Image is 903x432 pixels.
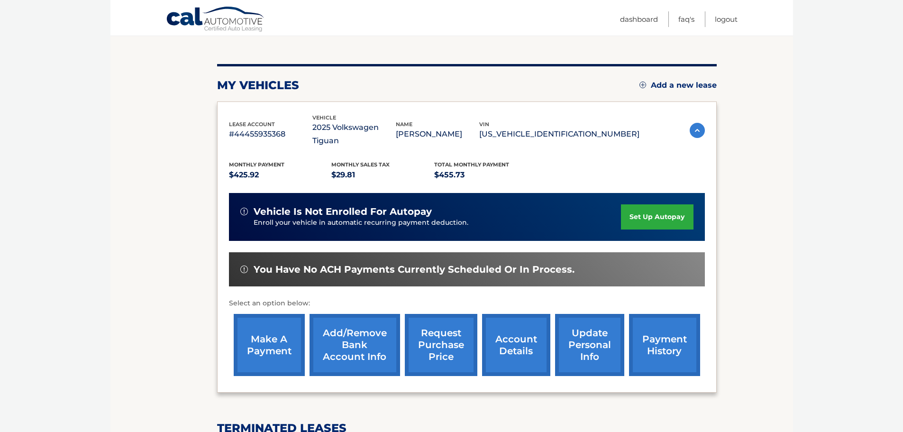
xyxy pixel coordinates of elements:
[555,314,624,376] a: update personal info
[234,314,305,376] a: make a payment
[678,11,694,27] a: FAQ's
[331,161,390,168] span: Monthly sales Tax
[229,161,284,168] span: Monthly Payment
[229,121,275,128] span: lease account
[312,114,336,121] span: vehicle
[434,168,537,182] p: $455.73
[240,208,248,215] img: alert-white.svg
[690,123,705,138] img: accordion-active.svg
[331,168,434,182] p: $29.81
[254,206,432,218] span: vehicle is not enrolled for autopay
[396,128,479,141] p: [PERSON_NAME]
[240,266,248,273] img: alert-white.svg
[217,78,299,92] h2: my vehicles
[479,128,639,141] p: [US_VEHICLE_IDENTIFICATION_NUMBER]
[254,264,575,276] span: You have no ACH payments currently scheduled or in process.
[405,314,477,376] a: request purchase price
[229,168,332,182] p: $425.92
[620,11,658,27] a: Dashboard
[229,298,705,309] p: Select an option below:
[229,128,312,141] p: #44455935368
[482,314,550,376] a: account details
[396,121,412,128] span: name
[629,314,700,376] a: payment history
[639,81,717,90] a: Add a new lease
[479,121,489,128] span: vin
[639,82,646,88] img: add.svg
[310,314,400,376] a: Add/Remove bank account info
[621,204,693,230] a: set up autopay
[254,218,621,228] p: Enroll your vehicle in automatic recurring payment deduction.
[166,6,265,34] a: Cal Automotive
[312,121,396,147] p: 2025 Volkswagen Tiguan
[434,161,509,168] span: Total Monthly Payment
[715,11,738,27] a: Logout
